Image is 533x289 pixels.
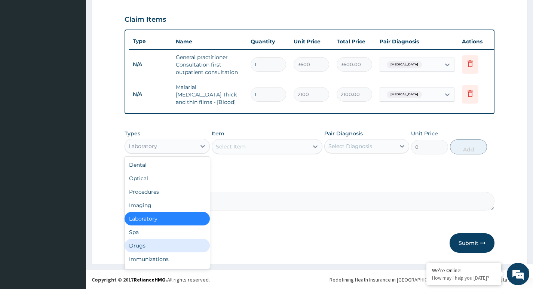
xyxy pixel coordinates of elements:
td: Malarial [MEDICAL_DATA] Thick and thin films - [Blood] [172,80,247,110]
td: N/A [129,87,172,101]
th: Unit Price [290,34,333,49]
label: Pair Diagnosis [324,130,363,137]
p: How may I help you today? [432,275,496,281]
span: We're online! [43,94,103,170]
div: Immunizations [125,252,209,266]
td: General practitioner Consultation first outpatient consultation [172,50,247,80]
div: Chat with us now [39,42,126,52]
strong: Copyright © 2017 . [92,276,167,283]
label: Types [125,130,140,137]
div: Drugs [125,239,209,252]
footer: All rights reserved. [86,270,533,289]
div: Minimize live chat window [123,4,141,22]
th: Type [129,34,172,48]
div: Procedures [125,185,209,199]
div: We're Online! [432,267,496,274]
div: Select Diagnosis [328,142,372,150]
th: Pair Diagnosis [376,34,458,49]
span: [MEDICAL_DATA] [387,61,422,68]
th: Name [172,34,247,49]
button: Submit [450,233,494,253]
th: Actions [458,34,496,49]
label: Comment [125,181,494,188]
label: Item [212,130,224,137]
button: Add [450,139,487,154]
div: Spa [125,225,209,239]
span: [MEDICAL_DATA] [387,91,422,98]
div: Optical [125,172,209,185]
div: Dental [125,158,209,172]
div: Laboratory [129,142,157,150]
a: RelianceHMO [134,276,166,283]
label: Unit Price [411,130,438,137]
h3: Claim Items [125,16,166,24]
div: Select Item [216,143,246,150]
div: Redefining Heath Insurance in [GEOGRAPHIC_DATA] using Telemedicine and Data Science! [330,276,527,283]
div: Laboratory [125,212,209,225]
th: Quantity [247,34,290,49]
textarea: Type your message and hit 'Enter' [4,204,143,230]
div: Imaging [125,199,209,212]
th: Total Price [333,34,376,49]
td: N/A [129,58,172,71]
div: Others [125,266,209,279]
img: d_794563401_company_1708531726252_794563401 [14,37,30,56]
